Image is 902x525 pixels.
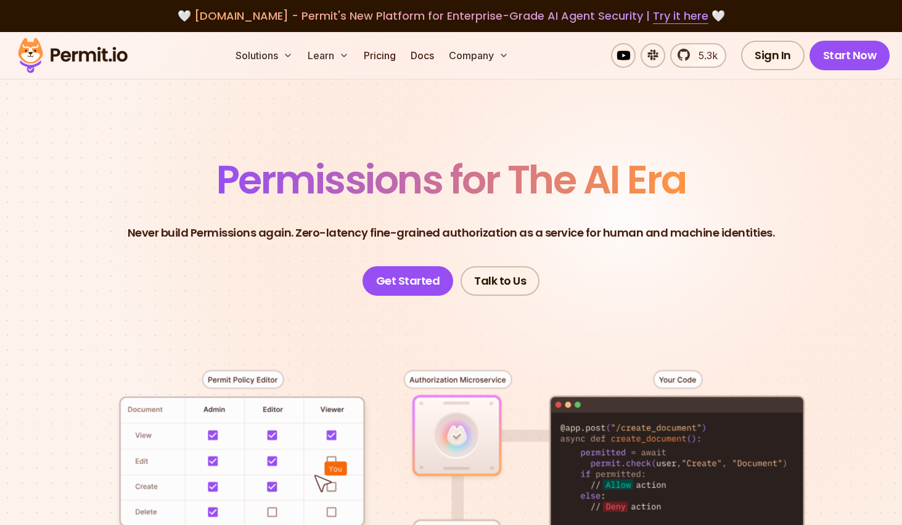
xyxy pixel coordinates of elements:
span: 5.3k [691,48,718,63]
a: Docs [406,43,439,68]
p: Never build Permissions again. Zero-latency fine-grained authorization as a service for human and... [128,224,775,242]
span: [DOMAIN_NAME] - Permit's New Platform for Enterprise-Grade AI Agent Security | [194,8,708,23]
div: 🤍 🤍 [30,7,872,25]
span: Permissions for The AI Era [216,152,686,207]
a: Pricing [359,43,401,68]
button: Solutions [231,43,298,68]
button: Learn [303,43,354,68]
button: Company [444,43,514,68]
a: Sign In [741,41,805,70]
img: Permit logo [12,35,133,76]
a: Try it here [653,8,708,24]
a: Get Started [363,266,454,296]
a: Start Now [810,41,890,70]
a: 5.3k [670,43,726,68]
a: Talk to Us [461,266,539,296]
